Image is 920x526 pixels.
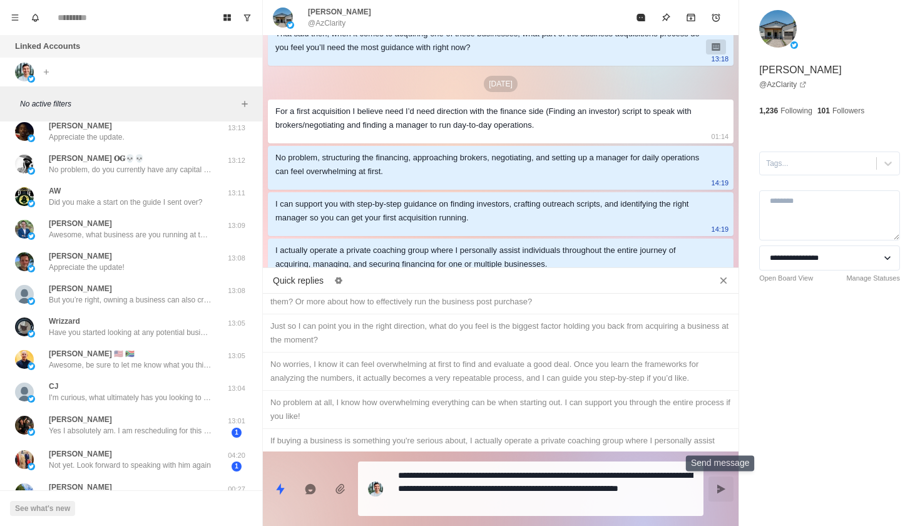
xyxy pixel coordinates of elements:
img: picture [28,167,35,175]
p: 04:20 [221,450,252,461]
button: Quick replies [268,477,293,502]
p: 1,236 [759,105,778,116]
p: 13:01 [221,416,252,426]
img: picture [28,200,35,207]
div: No problem at all, I know how overwhelming everything can be when starting out. I can support you... [270,396,731,423]
p: 01:14 [712,130,729,143]
p: Quick replies [273,274,324,287]
div: I can support you with step-by-step guidance on finding investors, crafting outreach scripts, and... [275,197,706,225]
button: Pin [653,5,678,30]
p: Appreciate the update. [49,131,125,143]
p: 13:04 [221,383,252,394]
img: picture [28,363,35,370]
img: picture [15,416,34,435]
button: Show unread conversations [237,8,257,28]
a: @AzClarity [759,79,807,90]
p: [PERSON_NAME] [49,283,112,294]
p: 101 [817,105,830,116]
img: picture [368,482,383,497]
p: 13:08 [221,253,252,264]
p: 14:19 [712,176,729,190]
div: For a first acquisition I believe need I’d need direction with the finance side (Finding an inves... [275,105,706,132]
p: 13:05 [221,351,252,361]
p: Followers [832,105,864,116]
p: [PERSON_NAME] [759,63,842,78]
p: [DATE] [484,76,518,92]
img: picture [15,285,34,304]
p: [PERSON_NAME] 𝐎𝐆💀💀 [49,153,144,164]
div: That said then, when it comes to acquiring one of these businesses, what part of the business acq... [275,27,706,54]
button: Close quick replies [713,271,733,291]
img: picture [28,463,35,470]
img: picture [15,63,34,81]
button: Notifications [25,8,45,28]
p: Awesome, be sure to let me know what you think! [49,359,212,371]
div: No problem, structuring the financing, approaching brokers, negotiating, and setting up a manager... [275,151,706,178]
button: Archive [678,5,703,30]
div: No worries, I know it can feel overwhelming at first to find and evaluate a good deal. Once you l... [270,358,731,385]
p: CJ [49,381,58,392]
button: Board View [217,8,237,28]
p: [PERSON_NAME] [49,120,112,131]
p: [PERSON_NAME] [49,250,112,262]
p: 13:08 [221,286,252,296]
img: picture [15,383,34,401]
img: picture [15,450,34,469]
button: Menu [5,8,25,28]
img: picture [28,297,35,305]
a: Manage Statuses [846,273,900,284]
p: Have you started looking at any potential businesses to acquire yet, or is there a particular ind... [49,327,212,338]
button: Add media [328,477,353,502]
button: Send message [708,477,733,502]
p: But you’re right, owning a business can also create a great opportunity for your kids in the future. [49,294,212,306]
p: Following [780,105,812,116]
a: Open Board View [759,273,813,284]
p: 13:11 [221,188,252,199]
img: picture [28,135,35,142]
span: 1 [232,462,242,472]
button: See what's new [10,501,75,516]
img: picture [15,252,34,271]
p: [PERSON_NAME] [308,6,371,18]
img: picture [15,220,34,239]
img: picture [28,265,35,272]
img: picture [790,41,798,49]
img: picture [28,75,35,83]
div: I actually operate a private coaching group where I personally assist individuals throughout the ... [275,244,706,271]
p: Wrizzard [49,316,80,327]
p: Yes I absolutely am. I am rescheduling for this week. [49,425,212,436]
p: I'm curious, what ultimately has you looking to acquiring a cash-flowing business? [49,392,212,403]
img: picture [28,330,35,338]
img: picture [15,122,34,141]
p: 13:09 [221,220,252,231]
img: picture [759,10,797,48]
p: 13:18 [712,52,729,66]
img: picture [15,155,34,173]
p: AW [49,185,61,197]
button: Edit quick replies [329,271,349,291]
img: picture [28,232,35,240]
img: picture [273,8,293,28]
p: Awesome, what business are you running at the moment? [49,229,212,240]
p: @AzClarity [308,18,345,29]
div: If buying a business is something you're serious about, I actually operate a private coaching gro... [270,434,731,462]
img: picture [287,21,294,29]
span: 1 [232,428,242,438]
p: 00:27 [221,484,252,495]
div: Just so I can point you in the right direction, what do you feel is the biggest factor holding yo... [270,319,731,347]
p: 13:13 [221,123,252,133]
p: Not yet. Look forward to speaking with him again [49,460,211,471]
img: picture [28,395,35,403]
p: No problem, do you currently have any capital set aside to invest into acquiring a cash flowing b... [49,164,212,175]
button: Add account [39,64,54,80]
button: Mark as read [628,5,653,30]
img: picture [15,187,34,206]
img: picture [15,317,34,336]
p: [PERSON_NAME] 🇺🇸 🇿🇦 [49,348,135,359]
p: [PERSON_NAME] [49,482,112,493]
p: [PERSON_NAME] [49,414,112,425]
button: Add filters [237,96,252,111]
img: picture [28,428,35,436]
p: [PERSON_NAME] [49,218,112,229]
button: Add reminder [703,5,728,30]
